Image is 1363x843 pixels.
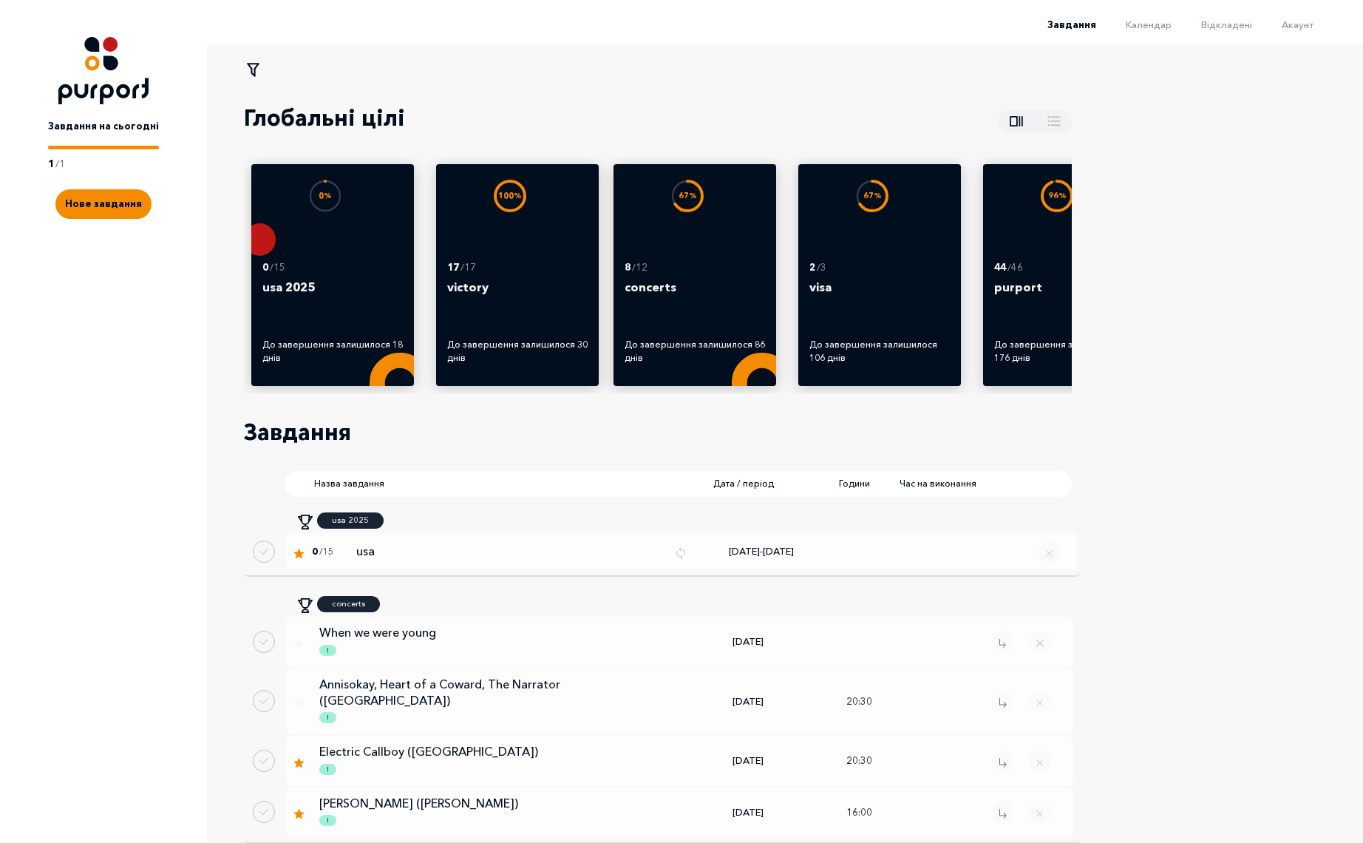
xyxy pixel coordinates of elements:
[319,795,652,811] p: [PERSON_NAME] ([PERSON_NAME])
[48,119,159,134] p: Завдання на сьогодні
[356,543,663,561] p: usa
[262,260,268,275] p: 0
[447,278,588,315] p: victory
[1172,18,1252,30] a: Відкладені
[817,260,826,275] p: / 3
[992,801,1014,823] button: Remove task
[713,477,787,490] span: Дата / період
[1029,750,1051,772] button: Close popup
[625,175,765,373] a: 67%8 /12concertsДо завершення залишилося 86 днів
[253,541,275,563] button: Done regular task
[822,754,896,768] div: 20:30
[1029,690,1051,712] button: Close popup
[327,646,329,656] p: !
[1018,18,1096,30] a: Завдання
[270,260,285,275] p: / 15
[674,546,687,560] img: Repeat icon
[327,713,329,723] p: !
[244,101,405,135] p: Глобальні цілі
[1048,191,1067,200] text: 96 %
[998,110,1072,132] button: Show all goals
[319,743,652,759] p: Electric Callboy ([GEOGRAPHIC_DATA])
[900,477,976,490] span: Час на виконання
[992,750,1014,772] button: Remove task
[809,260,815,275] p: 2
[632,260,647,275] p: / 12
[305,624,674,659] a: When we were young!
[992,690,1014,712] button: Remove task
[822,805,896,820] div: 16:00
[319,676,652,709] p: Annisokay, Heart of a Coward, The Narrator ([GEOGRAPHIC_DATA])
[55,171,152,219] a: Create new task
[1039,541,1061,563] button: Remove regular task
[625,278,765,315] p: concerts
[305,676,674,728] a: Annisokay, Heart of a Coward, The Narrator ([GEOGRAPHIC_DATA])!
[1029,801,1051,823] button: Close popup
[447,260,459,275] p: 17
[498,191,522,200] text: 100 %
[317,596,380,612] a: concerts
[312,545,318,558] span: 0
[262,338,403,365] div: До завершення залишилося 18 днів
[319,624,652,640] p: When we were young
[1007,260,1023,275] p: / 46
[48,157,54,172] p: 1
[674,754,822,768] div: [DATE]
[262,278,403,315] p: usa 2025
[809,175,950,373] a: 67%2 /3visaДо завершення залишилося 106 днів
[253,690,275,712] button: Done task
[327,816,329,826] p: !
[674,805,822,820] div: [DATE]
[992,631,1014,653] button: Remove task
[349,543,687,561] a: usaRepeat icon
[1047,18,1096,30] span: Завдання
[447,338,588,365] div: До завершення залишилося 30 днів
[262,175,403,373] a: 0%0 /15usa 2025До завершення залишилося 18 днів
[839,477,870,490] span: Години
[59,157,65,172] p: 1
[1252,18,1313,30] a: Акаунт
[674,634,822,649] div: [DATE]
[863,191,882,200] text: 67 %
[319,191,332,200] text: 0 %
[994,175,1135,373] a: 96%44 /46purportДо завершення залишилося 176 днів
[65,197,142,209] span: Нове завдання
[1029,631,1051,653] button: Close popup
[679,191,697,200] text: 67 %
[625,338,765,365] div: До завершення залишилося 86 днів
[305,795,674,830] a: [PERSON_NAME] ([PERSON_NAME])!
[822,694,896,709] div: 20:30
[674,694,822,709] div: [DATE]
[1282,18,1313,30] span: Акаунт
[332,597,365,610] p: concerts
[253,801,275,823] button: Done task
[58,37,149,104] img: Logo icon
[55,157,59,172] p: /
[305,743,674,778] a: Electric Callboy ([GEOGRAPHIC_DATA])!
[809,338,950,365] div: До завершення залишилося 106 днів
[994,260,1006,275] p: 44
[253,750,275,772] button: Done task
[1096,18,1172,30] a: Календар
[809,278,950,315] p: visa
[317,512,384,529] a: usa 2025
[447,175,588,373] a: 100%17 /17victoryДо завершення залишилося 30 днів
[332,514,369,527] p: usa 2025
[625,260,630,275] p: 8
[253,631,275,653] button: Done task
[319,545,333,558] span: / 15
[55,189,152,219] button: Create new task
[314,477,669,490] span: Назва завдання
[994,278,1135,315] p: purport
[460,260,476,275] p: / 17
[48,104,159,171] a: Завдання на сьогодні1/1
[994,338,1135,365] div: До завершення залишилося 176 днів
[687,544,835,559] div: [DATE] - [DATE]
[1126,18,1172,30] span: Календар
[244,416,351,449] p: Завдання
[1201,18,1252,30] span: Відкладені
[327,765,329,775] p: !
